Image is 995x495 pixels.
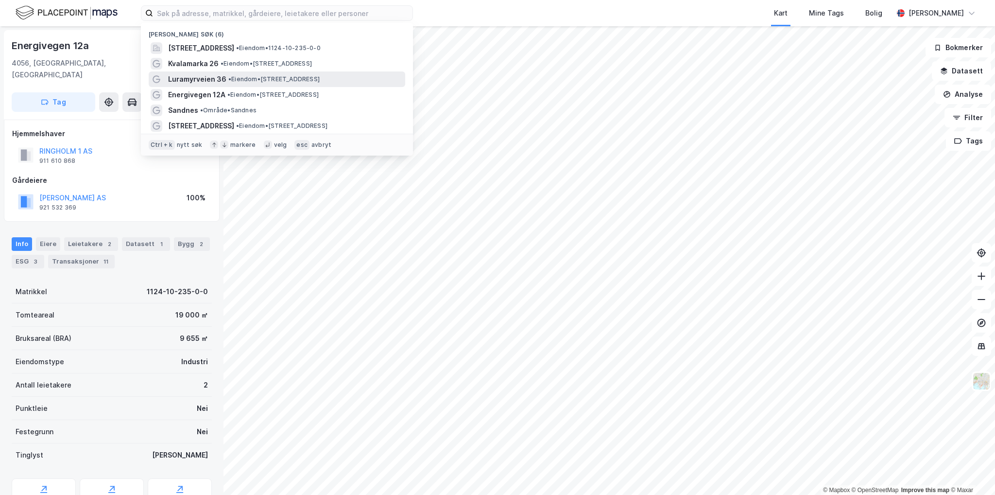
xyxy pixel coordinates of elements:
button: Datasett [932,61,991,81]
span: Kvalamarka 26 [168,58,219,70]
img: logo.f888ab2527a4732fd821a326f86c7f29.svg [16,4,118,21]
div: nytt søk [177,141,203,149]
div: Matrikkel [16,286,47,298]
div: [PERSON_NAME] [152,449,208,461]
div: Hjemmelshaver [12,128,211,140]
span: • [236,122,239,129]
div: Festegrunn [16,426,53,438]
div: Gårdeiere [12,175,211,186]
button: Tag [12,92,95,112]
div: 100% [187,192,206,204]
span: • [228,75,231,83]
div: Punktleie [16,403,48,414]
span: • [221,60,223,67]
span: • [200,106,203,114]
div: Kart [774,7,788,19]
div: Eiere [36,237,60,251]
div: Mine Tags [809,7,844,19]
span: Område • Sandnes [200,106,257,114]
div: Info [12,237,32,251]
iframe: Chat Widget [946,448,995,495]
div: Bolig [865,7,882,19]
div: Ctrl + k [149,140,175,150]
span: Eiendom • [STREET_ADDRESS] [227,91,319,99]
span: Eiendom • 1124-10-235-0-0 [236,44,321,52]
span: Sandnes [168,105,198,116]
div: 1124-10-235-0-0 [147,286,208,298]
img: Z [972,372,991,390]
div: 11 [101,257,111,266]
div: Nei [197,403,208,414]
a: Improve this map [901,487,949,494]
span: Eiendom • [STREET_ADDRESS] [236,122,327,130]
div: 3 [31,257,40,266]
div: Eiendomstype [16,356,64,368]
span: • [227,91,230,98]
span: Luramyrveien 36 [168,73,226,85]
a: Mapbox [823,487,850,494]
div: [PERSON_NAME] søk (6) [141,23,413,40]
div: 2 [204,379,208,391]
div: ESG [12,255,44,268]
div: Bruksareal (BRA) [16,333,71,344]
span: Eiendom • [STREET_ADDRESS] [228,75,320,83]
div: 4056, [GEOGRAPHIC_DATA], [GEOGRAPHIC_DATA] [12,57,171,81]
input: Søk på adresse, matrikkel, gårdeiere, leietakere eller personer [153,6,412,20]
button: Tags [946,131,991,151]
div: Datasett [122,237,170,251]
div: 1 [156,239,166,249]
div: Tinglyst [16,449,43,461]
div: 911 610 868 [39,157,75,165]
div: Transaksjoner [48,255,115,268]
div: [PERSON_NAME] [909,7,964,19]
button: Analyse [935,85,991,104]
div: 921 532 369 [39,204,76,212]
div: velg [274,141,287,149]
a: OpenStreetMap [852,487,899,494]
span: • [236,44,239,52]
div: Industri [181,356,208,368]
span: [STREET_ADDRESS] [168,42,234,54]
div: Kontrollprogram for chat [946,448,995,495]
span: Energivegen 12A [168,89,225,101]
span: [STREET_ADDRESS] [168,120,234,132]
div: markere [230,141,256,149]
div: 2 [196,239,206,249]
div: 19 000 ㎡ [175,309,208,321]
div: Leietakere [64,237,118,251]
span: Eiendom • [STREET_ADDRESS] [221,60,312,68]
button: Filter [944,108,991,127]
div: 9 655 ㎡ [180,333,208,344]
button: Bokmerker [926,38,991,57]
div: 2 [104,239,114,249]
div: Antall leietakere [16,379,71,391]
div: Tomteareal [16,309,54,321]
div: Bygg [174,237,210,251]
div: esc [294,140,309,150]
div: avbryt [311,141,331,149]
div: Nei [197,426,208,438]
div: Energivegen 12a [12,38,91,53]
